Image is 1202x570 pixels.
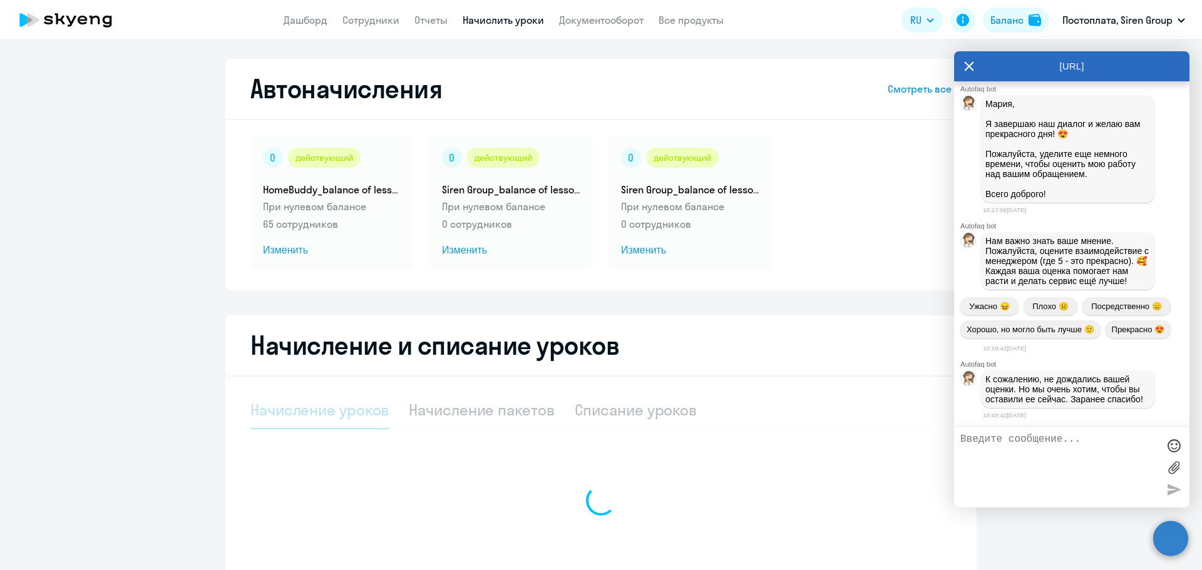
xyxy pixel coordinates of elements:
[646,148,719,168] div: действующий
[960,360,1189,368] div: Autofaq bot
[659,14,724,26] a: Все продукты
[263,243,402,258] span: Изменить
[960,320,1101,338] button: Хорошо, но могло быть лучше 🙂
[1032,302,1068,311] span: Плохо ☹️
[1056,5,1191,35] button: Постоплата, Siren Group
[263,183,402,196] h5: HomeBuddy_balance of lessons
[621,216,760,232] p: 0 сотрудников
[1106,320,1171,338] button: Прекрасно 😍
[960,222,1189,230] div: Autofaq bot
[1091,302,1161,311] span: Посредственно 😑
[1112,325,1164,334] span: Прекрасно 😍
[1082,297,1171,315] button: Посредственно 😑
[985,374,1143,404] span: К сожалению, не дождались вашей оценки. Но мы очень хотим, чтобы вы оставили ее сейчас. Заранее с...
[1164,458,1183,477] label: Лимит 10 файлов
[467,148,540,168] div: действующий
[983,8,1049,33] button: Балансbalance
[990,13,1024,28] div: Баланс
[888,81,952,96] a: Смотреть все
[902,8,943,33] button: RU
[1062,13,1173,28] p: Постоплата, Siren Group
[960,297,1019,315] button: Ужасно 😖
[442,183,581,196] h5: Siren Group_balance of lessons
[910,13,922,28] span: RU
[985,236,1151,286] span: Нам важно знать ваше мнение. Пожалуйста, оцените взаимодействие с менеджером (где 5 - это прекрас...
[621,183,760,196] h5: Siren Group_balance of lessons
[960,85,1189,93] div: Autofaq bot
[250,330,952,360] h2: Начисление и списание уроков
[983,412,1026,419] time: 10:49:42[DATE]
[621,199,760,214] p: При нулевом балансе
[442,216,581,232] p: 0 сотрудников
[961,233,977,251] img: bot avatar
[288,148,361,168] div: действующий
[559,14,644,26] a: Документооборот
[263,199,402,214] p: При нулевом балансе
[969,302,1009,311] span: Ужасно 😖
[250,74,442,104] h2: Автоначисления
[442,199,581,214] p: При нулевом балансе
[961,371,977,389] img: bot avatar
[414,14,448,26] a: Отчеты
[1029,14,1041,26] img: balance
[983,345,1026,352] time: 10:19:42[DATE]
[1024,297,1077,315] button: Плохо ☹️
[983,206,1026,213] time: 10:17:08[DATE]
[985,99,1151,199] p: Мария, Я завершаю наш диалог и желаю вам прекрасного дня! 😍 Пожалуйста, уделите еще немного време...
[621,243,760,258] span: Изменить
[263,216,402,232] p: 65 сотрудников
[442,243,581,258] span: Изменить
[967,325,1094,334] span: Хорошо, но могло быть лучше 🙂
[342,14,399,26] a: Сотрудники
[463,14,544,26] a: Начислить уроки
[961,96,977,114] img: bot avatar
[284,14,327,26] a: Дашборд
